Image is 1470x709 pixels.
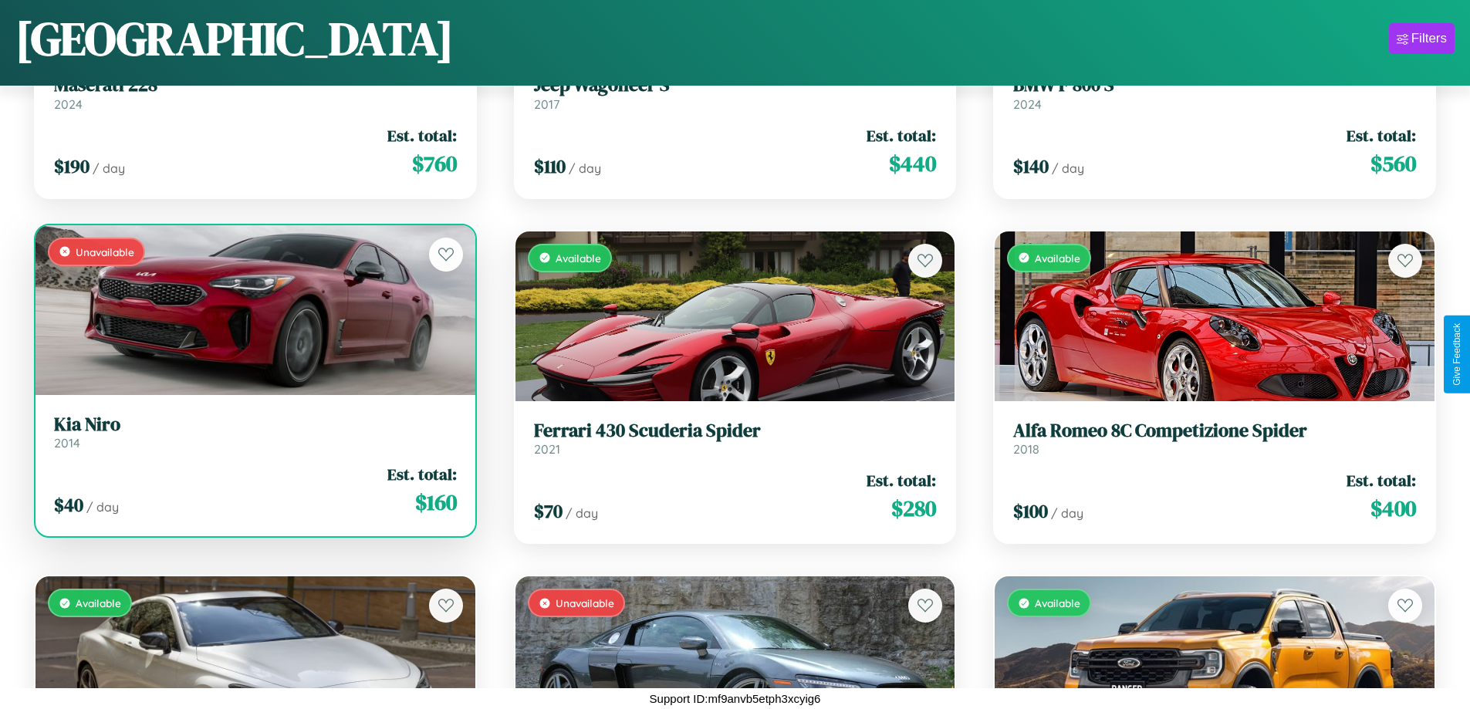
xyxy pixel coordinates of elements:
a: Alfa Romeo 8C Competizione Spider2018 [1013,420,1416,457]
span: Available [556,252,601,265]
h3: Jeep Wagoneer S [534,74,937,96]
span: Unavailable [556,596,614,609]
span: / day [566,505,598,521]
span: $ 100 [1013,498,1048,524]
a: Jeep Wagoneer S2017 [534,74,937,112]
h3: Kia Niro [54,414,457,436]
div: Give Feedback [1451,323,1462,386]
span: $ 40 [54,492,83,518]
a: Kia Niro2014 [54,414,457,451]
span: Est. total: [867,469,936,491]
span: / day [86,499,119,515]
span: Est. total: [387,124,457,147]
span: / day [1051,505,1083,521]
button: Filters [1389,23,1455,54]
span: 2017 [534,96,559,112]
h3: BMW F 800 S [1013,74,1416,96]
span: $ 110 [534,154,566,179]
span: 2021 [534,441,560,457]
a: Maserati 2282024 [54,74,457,112]
a: BMW F 800 S2024 [1013,74,1416,112]
span: Available [76,596,121,609]
span: 2018 [1013,441,1039,457]
span: 2014 [54,435,80,451]
span: Available [1035,252,1080,265]
span: $ 560 [1370,148,1416,179]
span: $ 190 [54,154,90,179]
span: $ 760 [412,148,457,179]
span: $ 400 [1370,493,1416,524]
h1: [GEOGRAPHIC_DATA] [15,7,454,70]
p: Support ID: mf9anvb5etph3xcyig6 [650,688,821,709]
span: $ 140 [1013,154,1049,179]
span: 2024 [1013,96,1042,112]
span: $ 70 [534,498,563,524]
a: Ferrari 430 Scuderia Spider2021 [534,420,937,457]
span: 2024 [54,96,83,112]
h3: Maserati 228 [54,74,457,96]
span: $ 160 [415,487,457,518]
span: Est. total: [1347,469,1416,491]
span: $ 280 [891,493,936,524]
span: / day [569,160,601,176]
span: Available [1035,596,1080,609]
span: Est. total: [867,124,936,147]
span: $ 440 [889,148,936,179]
span: / day [1052,160,1084,176]
span: / day [93,160,125,176]
span: Est. total: [1347,124,1416,147]
h3: Alfa Romeo 8C Competizione Spider [1013,420,1416,442]
span: Est. total: [387,463,457,485]
div: Filters [1411,31,1447,46]
span: Unavailable [76,245,134,258]
h3: Ferrari 430 Scuderia Spider [534,420,937,442]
